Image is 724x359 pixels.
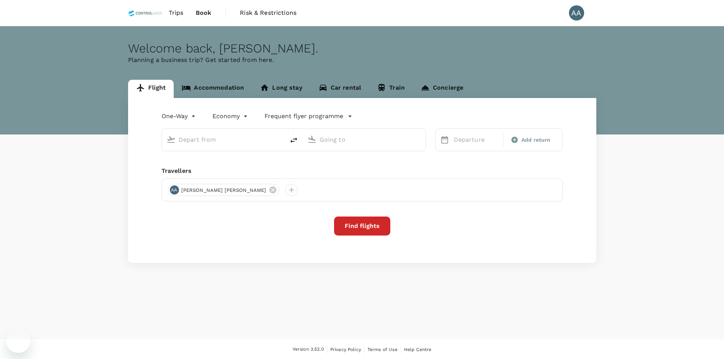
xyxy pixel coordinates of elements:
a: Privacy Policy [330,345,361,354]
a: Long stay [252,80,310,98]
button: Open [279,139,281,140]
div: AA [569,5,584,21]
span: Trips [169,8,184,17]
a: Flight [128,80,174,98]
span: Book [196,8,212,17]
a: Help Centre [404,345,432,354]
a: Train [369,80,413,98]
span: Terms of Use [368,347,398,352]
div: AA[PERSON_NAME] [PERSON_NAME] [168,184,279,196]
iframe: Button to launch messaging window [6,329,30,353]
button: delete [285,131,303,149]
img: Control Union Malaysia Sdn. Bhd. [128,5,163,21]
div: Travellers [162,166,563,176]
button: Frequent flyer programme [265,112,352,121]
a: Accommodation [174,80,252,98]
p: Frequent flyer programme [265,112,343,121]
div: AA [170,185,179,195]
span: Add return [521,136,551,144]
p: Departure [454,135,499,144]
input: Going to [320,134,410,145]
a: Concierge [413,80,471,98]
span: Version 3.52.0 [293,346,324,353]
button: Open [420,139,422,140]
div: One-Way [162,110,197,122]
a: Car rental [311,80,369,98]
div: Welcome back , [PERSON_NAME] . [128,41,596,55]
span: Help Centre [404,347,432,352]
p: Planning a business trip? Get started from here. [128,55,596,65]
span: Risk & Restrictions [240,8,296,17]
a: Terms of Use [368,345,398,354]
span: Privacy Policy [330,347,361,352]
div: Economy [212,110,249,122]
span: [PERSON_NAME] [PERSON_NAME] [177,187,271,194]
input: Depart from [179,134,269,145]
button: Find flights [334,217,390,236]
